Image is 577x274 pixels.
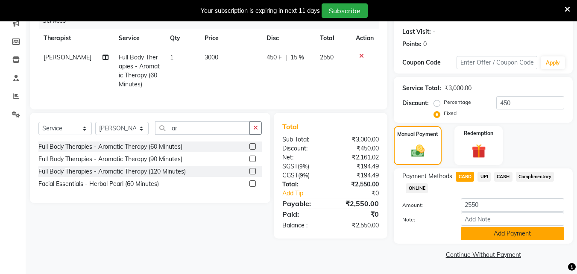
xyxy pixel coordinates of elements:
span: CARD [456,172,474,182]
span: 9% [300,172,308,179]
div: ₹3,000.00 [445,84,472,93]
div: ₹0 [331,209,385,219]
th: Qty [165,29,199,48]
div: ₹194.49 [331,171,385,180]
input: Enter Offer / Coupon Code [457,56,537,69]
span: ONLINE [406,183,428,193]
span: Total [282,122,302,131]
span: | [285,53,287,62]
th: Therapist [38,29,114,48]
div: Sub Total: [276,135,331,144]
label: Amount: [396,201,454,209]
div: Full Body Therapies - Aromatic Therapy (60 Minutes) [38,142,182,151]
label: Percentage [444,98,471,106]
div: Paid: [276,209,331,219]
div: Coupon Code [402,58,456,67]
input: Search or Scan [155,121,250,135]
span: Payment Methods [402,172,452,181]
span: SGST [282,162,298,170]
div: Net: [276,153,331,162]
div: Total: [276,180,331,189]
th: Price [199,29,262,48]
span: [PERSON_NAME] [44,53,91,61]
label: Note: [396,216,454,224]
label: Redemption [464,130,493,137]
img: _cash.svg [407,143,429,159]
div: ( ) [276,162,331,171]
span: Full Body Therapies - Aromatic Therapy (60 Minutes) [119,53,160,88]
span: CASH [494,172,513,182]
div: Discount: [276,144,331,153]
div: Service Total: [402,84,441,93]
div: ₹450.00 [331,144,385,153]
div: Facial Essentials - Herbal Pearl (60 Minutes) [38,180,159,189]
div: Full Body Therapies - Aromatic Therapy (120 Minutes) [38,167,186,176]
div: - [433,27,435,36]
div: ₹2,550.00 [331,198,385,209]
span: 450 F [267,53,282,62]
span: 1 [170,53,173,61]
span: 15 % [290,53,304,62]
input: Add Note [461,212,564,226]
a: Continue Without Payment [395,250,571,259]
div: ₹194.49 [331,162,385,171]
th: Action [351,29,379,48]
div: Points: [402,40,422,49]
div: ( ) [276,171,331,180]
div: Discount: [402,99,429,108]
button: Add Payment [461,227,564,240]
th: Service [114,29,165,48]
div: ₹2,161.02 [331,153,385,162]
span: 2550 [320,53,334,61]
div: Balance : [276,221,331,230]
span: Complimentary [516,172,554,182]
img: _gift.svg [467,142,490,160]
span: UPI [477,172,491,182]
div: Payable: [276,198,331,209]
button: Apply [541,56,565,69]
div: ₹2,550.00 [331,180,385,189]
div: Full Body Therapies - Aromatic Therapy (90 Minutes) [38,155,182,164]
input: Amount [461,198,564,212]
div: 0 [423,40,427,49]
span: CGST [282,171,298,179]
div: ₹3,000.00 [331,135,385,144]
div: Your subscription is expiring in next 11 days [201,6,320,15]
span: 9% [299,163,308,170]
div: Last Visit: [402,27,431,36]
button: Subscribe [322,3,368,18]
div: ₹2,550.00 [331,221,385,230]
th: Disc [261,29,315,48]
label: Manual Payment [397,130,438,138]
span: 3000 [205,53,218,61]
label: Fixed [444,109,457,117]
a: Add Tip [276,189,340,198]
div: ₹0 [340,189,386,198]
th: Total [315,29,351,48]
